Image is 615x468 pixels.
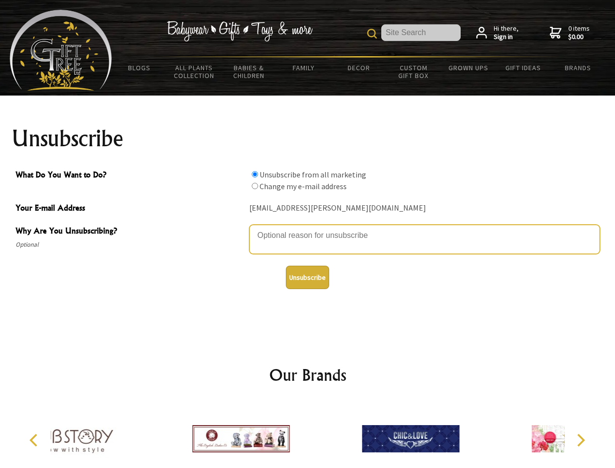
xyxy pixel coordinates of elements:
label: Unsubscribe from all marketing [260,170,366,179]
a: Grown Ups [441,58,496,78]
a: Hi there,Sign in [476,24,519,41]
a: Custom Gift Box [386,58,441,86]
img: product search [367,29,377,39]
a: Decor [331,58,386,78]
h1: Unsubscribe [12,127,604,150]
a: All Plants Collection [167,58,222,86]
a: 0 items$0.00 [550,24,590,41]
input: What Do You Want to Do? [252,171,258,177]
a: Gift Ideas [496,58,551,78]
span: Your E-mail Address [16,202,244,216]
div: [EMAIL_ADDRESS][PERSON_NAME][DOMAIN_NAME] [249,201,600,216]
strong: $0.00 [568,33,590,41]
span: What Do You Want to Do? [16,169,244,183]
span: Hi there, [494,24,519,41]
a: Brands [551,58,606,78]
a: BLOGS [112,58,167,78]
button: Next [570,429,591,451]
h2: Our Brands [19,363,596,387]
label: Change my e-mail address [260,181,347,191]
button: Previous [24,429,46,451]
button: Unsubscribe [286,266,329,289]
input: What Do You Want to Do? [252,183,258,189]
span: Optional [16,239,244,251]
strong: Sign in [494,33,519,41]
img: Babyware - Gifts - Toys and more... [10,10,112,91]
a: Babies & Children [222,58,277,86]
img: Babywear - Gifts - Toys & more [167,21,313,41]
a: Family [277,58,332,78]
span: 0 items [568,24,590,41]
textarea: Why Are You Unsubscribing? [249,225,600,254]
input: Site Search [381,24,461,41]
span: Why Are You Unsubscribing? [16,225,244,239]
